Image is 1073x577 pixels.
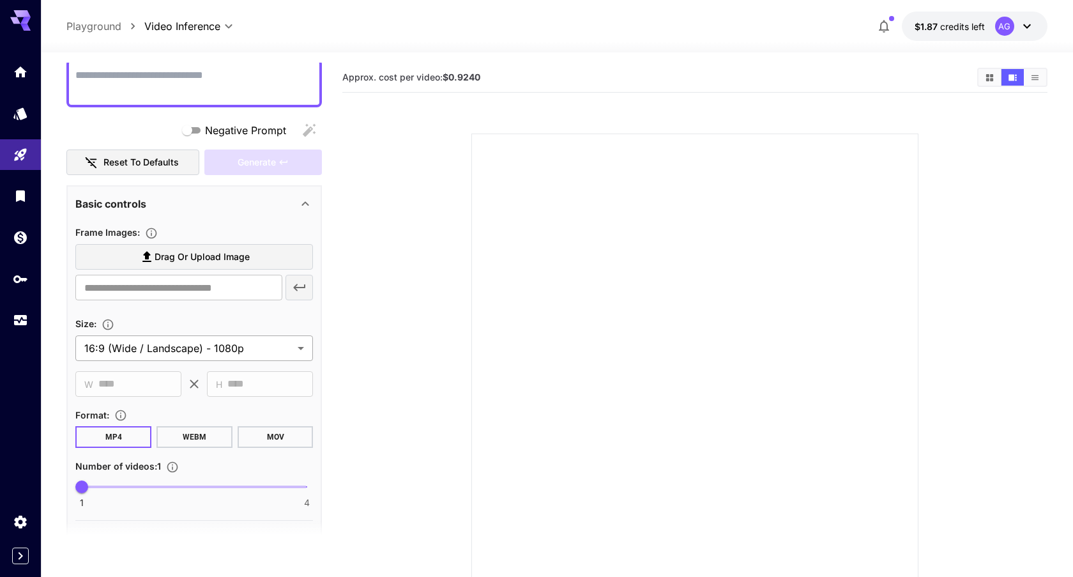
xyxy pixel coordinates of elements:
button: Choose the file format for the output video. [109,409,132,422]
p: Basic controls [75,196,146,212]
span: Number of videos : 1 [75,461,161,472]
button: Adjust the dimensions of the generated image by specifying its width and height in pixels, or sel... [96,318,119,331]
div: Show videos in grid viewShow videos in video viewShow videos in list view [977,68,1047,87]
nav: breadcrumb [66,19,144,34]
span: Frame Images : [75,227,140,238]
div: Library [13,188,28,204]
div: Wallet [13,229,28,245]
b: $0.9240 [443,72,480,82]
div: AG [995,17,1014,36]
button: $1.8689AG [902,12,1047,41]
div: Usage [13,312,28,328]
button: MP4 [75,426,151,448]
span: H [216,377,222,392]
span: Video Inference [144,19,220,34]
div: $1.8689 [915,20,985,33]
span: Drag or upload image [155,249,250,265]
button: Specify how many videos to generate in a single request. Each video generation will be charged se... [161,461,184,473]
a: Playground [66,19,121,34]
span: Format : [75,410,109,420]
button: Show videos in list view [1024,69,1046,86]
div: API Keys [13,271,28,287]
button: Expand sidebar [12,548,29,564]
span: 1 [80,496,84,509]
label: Drag or upload image [75,244,313,270]
div: Playground [13,147,28,163]
button: Upload frame images. [140,227,163,240]
div: Basic controls [75,188,313,219]
button: Show videos in grid view [978,69,1001,86]
span: $1.87 [915,21,940,32]
button: WEBM [156,426,232,448]
span: 16:9 (Wide / Landscape) - 1080p [84,341,293,356]
span: 4 [304,496,310,509]
div: Settings [13,514,28,530]
button: MOV [238,426,314,448]
div: Home [13,64,28,80]
span: Size : [75,318,96,329]
span: W [84,377,93,392]
button: Show videos in video view [1001,69,1024,86]
span: credits left [940,21,985,32]
div: Models [13,105,28,121]
span: Approx. cost per video: [342,72,480,82]
button: Reset to defaults [66,150,199,176]
span: Negative Prompt [205,123,286,138]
